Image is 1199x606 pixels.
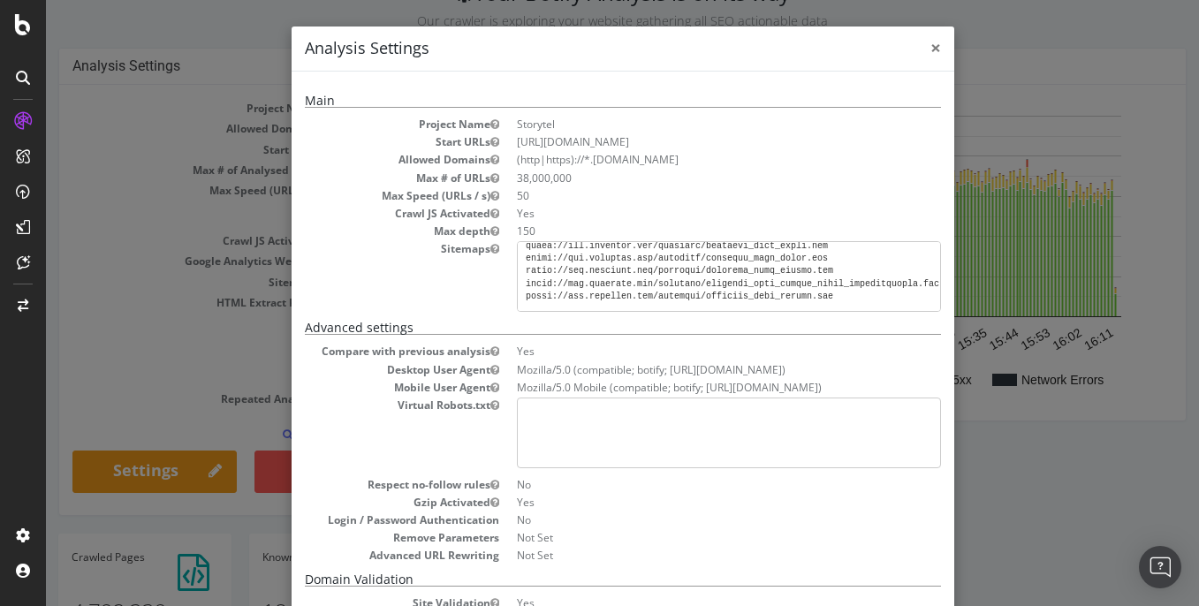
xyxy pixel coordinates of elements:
dd: Yes [471,206,895,221]
h4: Analysis Settings [259,37,895,60]
dt: Start URLs [259,134,453,149]
dt: Login / Password Authentication [259,512,453,527]
dd: Yes [471,495,895,510]
dd: Storytel [471,117,895,132]
span: × [884,35,895,60]
dd: Not Set [471,530,895,545]
dt: Virtual Robots.txt [259,398,453,413]
dd: 50 [471,188,895,203]
pre: lorem://ips.dolorsit.ame/consecte/adipisci_elit_seddo.eiu tempo://inc.utlabore.etd/magnaali/enima... [471,241,895,312]
li: (http|https)://*.[DOMAIN_NAME] [471,152,895,167]
dt: Max Speed (URLs / s) [259,188,453,203]
h5: Domain Validation [259,572,895,587]
dd: Not Set [471,548,895,563]
dd: No [471,512,895,527]
dd: Yes [471,344,895,359]
dt: Remove Parameters [259,530,453,545]
dt: Project Name [259,117,453,132]
dt: Mobile User Agent [259,380,453,395]
h5: Advanced settings [259,321,895,335]
dt: Compare with previous analysis [259,344,453,359]
dt: Crawl JS Activated [259,206,453,221]
dd: Mozilla/5.0 (compatible; botify; [URL][DOMAIN_NAME]) [471,362,895,377]
dd: 150 [471,223,895,239]
h5: Main [259,94,895,108]
dd: Mozilla/5.0 Mobile (compatible; botify; [URL][DOMAIN_NAME]) [471,380,895,395]
dt: Max # of URLs [259,170,453,186]
dt: Desktop User Agent [259,362,453,377]
div: Open Intercom Messenger [1139,546,1181,588]
dt: Gzip Activated [259,495,453,510]
dd: [URL][DOMAIN_NAME] [471,134,895,149]
dt: Allowed Domains [259,152,453,167]
dt: Respect no-follow rules [259,477,453,492]
dt: Sitemaps [259,241,453,256]
dd: No [471,477,895,492]
dt: Advanced URL Rewriting [259,548,453,563]
dd: 38,000,000 [471,170,895,186]
dt: Max depth [259,223,453,239]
